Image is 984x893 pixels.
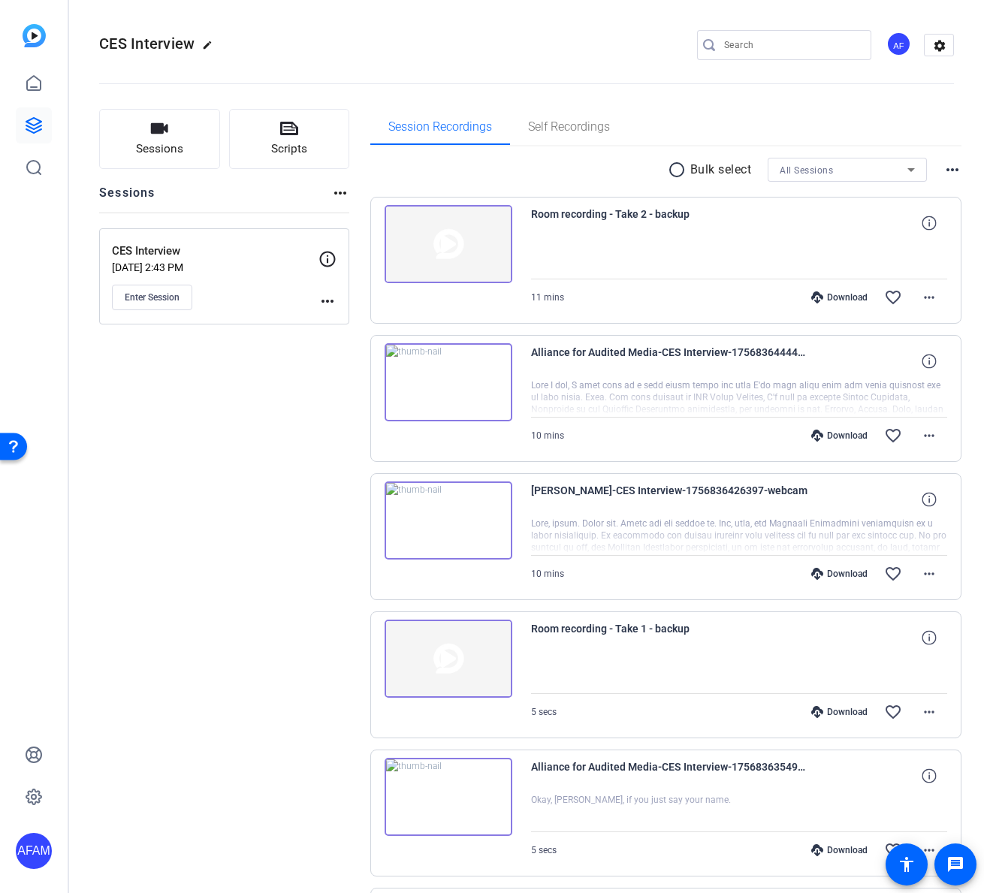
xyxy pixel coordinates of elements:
[318,292,337,310] mat-icon: more_horiz
[780,165,833,176] span: All Sessions
[884,288,902,306] mat-icon: favorite_border
[531,845,557,855] span: 5 secs
[668,161,690,179] mat-icon: radio_button_unchecked
[385,481,512,560] img: thumb-nail
[99,109,220,169] button: Sessions
[531,343,809,379] span: Alliance for Audited Media-CES Interview-1756836444435-webcam
[531,292,564,303] span: 11 mins
[943,161,961,179] mat-icon: more_horiz
[531,481,809,517] span: [PERSON_NAME]-CES Interview-1756836426397-webcam
[690,161,752,179] p: Bulk select
[99,35,195,53] span: CES Interview
[271,140,307,158] span: Scripts
[531,758,809,794] span: Alliance for Audited Media-CES Interview-1756836354959-webcam
[884,565,902,583] mat-icon: favorite_border
[886,32,911,56] div: AF
[202,40,220,58] mat-icon: edit
[112,285,192,310] button: Enter Session
[804,844,875,856] div: Download
[385,758,512,836] img: thumb-nail
[804,568,875,580] div: Download
[23,24,46,47] img: blue-gradient.svg
[385,620,512,698] img: thumb-nail
[886,32,913,58] ngx-avatar: Alliance for Audited Media
[16,833,52,869] div: AFAM
[531,707,557,717] span: 5 secs
[528,121,610,133] span: Self Recordings
[724,36,859,54] input: Search
[884,841,902,859] mat-icon: favorite_border
[229,109,350,169] button: Scripts
[804,706,875,718] div: Download
[331,184,349,202] mat-icon: more_horiz
[99,184,155,213] h2: Sessions
[898,855,916,873] mat-icon: accessibility
[804,291,875,303] div: Download
[920,703,938,721] mat-icon: more_horiz
[531,430,564,441] span: 10 mins
[884,703,902,721] mat-icon: favorite_border
[884,427,902,445] mat-icon: favorite_border
[920,288,938,306] mat-icon: more_horiz
[385,343,512,421] img: thumb-nail
[385,205,512,283] img: thumb-nail
[925,35,955,57] mat-icon: settings
[136,140,183,158] span: Sessions
[112,243,318,260] p: CES Interview
[531,569,564,579] span: 10 mins
[531,205,809,241] span: Room recording - Take 2 - backup
[920,565,938,583] mat-icon: more_horiz
[112,261,318,273] p: [DATE] 2:43 PM
[804,430,875,442] div: Download
[920,427,938,445] mat-icon: more_horiz
[946,855,964,873] mat-icon: message
[125,291,180,303] span: Enter Session
[531,620,809,656] span: Room recording - Take 1 - backup
[388,121,492,133] span: Session Recordings
[920,841,938,859] mat-icon: more_horiz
